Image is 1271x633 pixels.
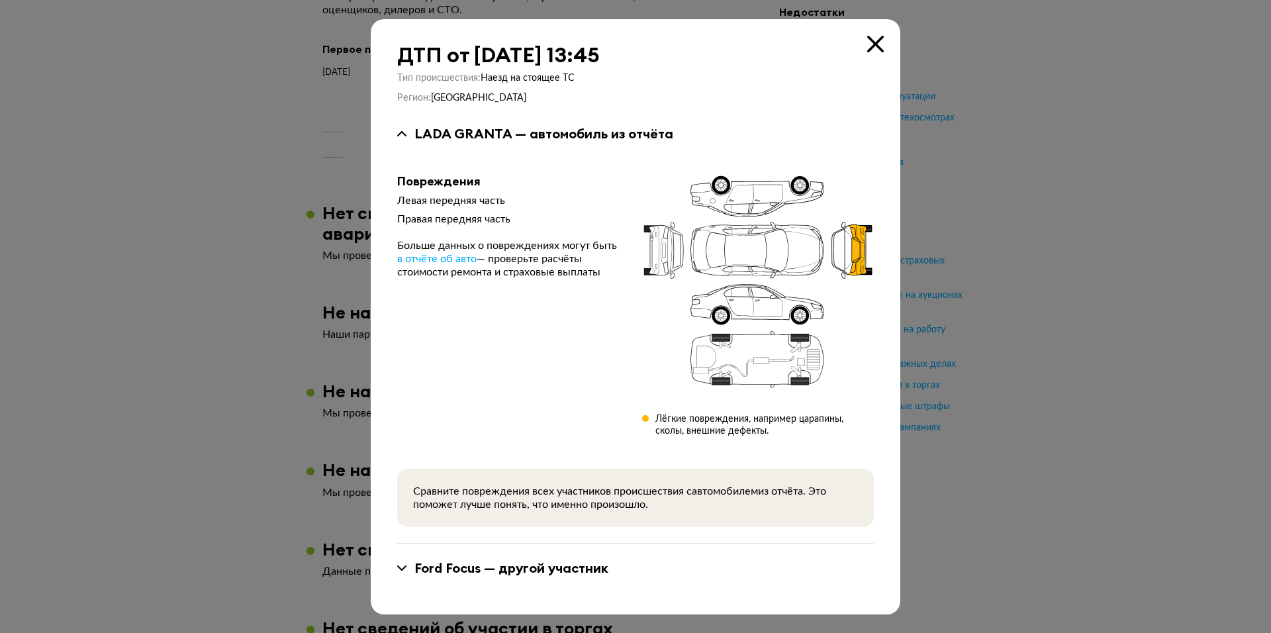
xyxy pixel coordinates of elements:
div: Повреждения [397,174,621,189]
div: Правая передняя часть [397,213,621,226]
div: Регион : [397,92,874,104]
div: Сравните повреждения всех участников происшествия с автомобилем из отчёта. Это поможет лучше поня... [413,485,858,511]
div: Больше данных о повреждениях могут быть — проверьте расчёты стоимости ремонта и страховые выплаты [397,239,621,279]
span: Наезд на стоящее ТС [481,73,575,83]
span: [GEOGRAPHIC_DATA] [431,93,526,103]
div: Левая передняя часть [397,194,621,207]
div: ДТП от [DATE] 13:45 [397,43,874,67]
div: LADA GRANTA — автомобиль из отчёта [414,125,673,142]
span: в отчёте об авто [397,254,477,264]
div: Лёгкие повреждения, например царапины, сколы, внешние дефекты. [655,413,874,437]
div: Тип происшествия : [397,72,874,84]
a: в отчёте об авто [397,252,477,266]
div: Ford Focus — другой участник [414,560,608,577]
